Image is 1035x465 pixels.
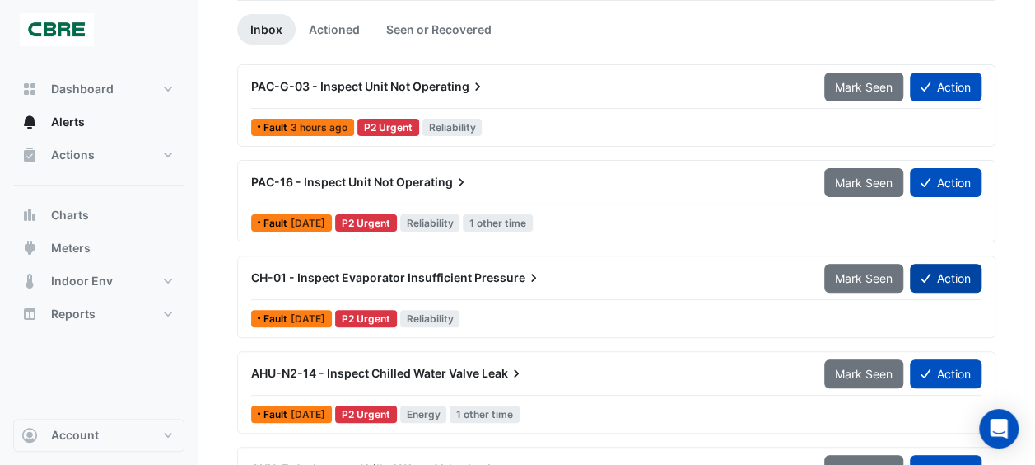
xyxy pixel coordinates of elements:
[824,73,903,101] button: Mark Seen
[450,406,520,423] span: 1 other time
[21,114,38,130] app-icon: Alerts
[335,406,397,423] div: P2 Urgent
[835,367,893,381] span: Mark Seen
[13,419,184,452] button: Account
[482,365,524,382] span: Leak
[291,408,325,420] span: Wed 24-Sep-2025 09:30 AEST
[291,217,325,229] span: Wed 08-Oct-2025 12:47 AEDT
[357,119,419,136] div: P2 Urgent
[910,264,981,293] button: Action
[13,73,184,106] button: Dashboard
[400,214,460,232] span: Reliability
[20,13,94,46] img: Company Logo
[296,14,373,45] a: Actioned
[21,273,38,289] app-icon: Indoor Env
[291,121,347,134] span: Fri 10-Oct-2025 09:33 AEDT
[910,168,981,197] button: Action
[824,359,903,388] button: Mark Seen
[51,240,91,256] span: Meters
[396,174,469,190] span: Operating
[51,306,96,322] span: Reports
[824,264,903,293] button: Mark Seen
[413,78,486,95] span: Operating
[51,81,114,97] span: Dashboard
[835,271,893,285] span: Mark Seen
[910,73,981,101] button: Action
[400,406,447,423] span: Energy
[21,306,38,322] app-icon: Reports
[251,366,479,380] span: AHU-N2-14 - Inspect Chilled Water Valve
[21,147,38,163] app-icon: Actions
[979,409,1019,449] div: Open Intercom Messenger
[263,218,291,228] span: Fault
[373,14,505,45] a: Seen or Recovered
[13,106,184,139] button: Alerts
[422,119,483,136] span: Reliability
[51,427,99,444] span: Account
[51,273,113,289] span: Indoor Env
[21,81,38,97] app-icon: Dashboard
[21,240,38,256] app-icon: Meters
[21,207,38,223] app-icon: Charts
[51,207,89,223] span: Charts
[474,270,542,286] span: Pressure
[13,265,184,298] button: Indoor Env
[835,176,893,190] span: Mark Seen
[263,410,291,420] span: Fault
[824,168,903,197] button: Mark Seen
[251,175,394,189] span: PAC-16 - Inspect Unit Not
[263,123,291,133] span: Fault
[13,298,184,331] button: Reports
[13,199,184,232] button: Charts
[237,14,296,45] a: Inbox
[335,214,397,232] div: P2 Urgent
[251,270,472,284] span: CH-01 - Inspect Evaporator Insufficient
[251,79,410,93] span: PAC-G-03 - Inspect Unit Not
[263,314,291,324] span: Fault
[13,139,184,171] button: Actions
[13,232,184,265] button: Meters
[51,114,85,130] span: Alerts
[291,312,325,325] span: Tue 07-Oct-2025 07:47 AEDT
[463,214,533,232] span: 1 other time
[51,147,95,163] span: Actions
[910,359,981,388] button: Action
[335,310,397,327] div: P2 Urgent
[835,80,893,94] span: Mark Seen
[400,310,460,327] span: Reliability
